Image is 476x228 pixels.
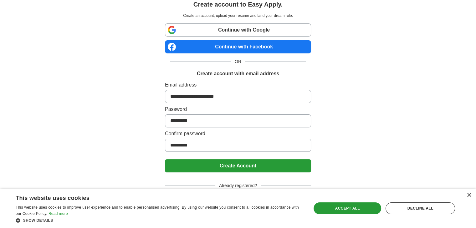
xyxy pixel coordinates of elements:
div: This website uses cookies [16,192,287,202]
p: Create an account, upload your resume and land your dream role. [166,13,310,18]
span: OR [231,58,245,65]
div: Decline all [386,202,455,214]
div: Show details [16,217,303,223]
label: Confirm password [165,130,311,137]
a: Continue with Google [165,23,311,37]
div: Accept all [314,202,381,214]
span: Already registered? [215,182,261,189]
button: Create Account [165,159,311,172]
label: Email address [165,81,311,89]
h1: Create account with email address [197,70,279,77]
span: This website uses cookies to improve user experience and to enable personalised advertising. By u... [16,205,299,216]
a: Continue with Facebook [165,40,311,53]
span: Show details [23,218,53,223]
a: Read more, opens a new window [49,211,68,216]
label: Password [165,106,311,113]
div: Close [467,193,471,198]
